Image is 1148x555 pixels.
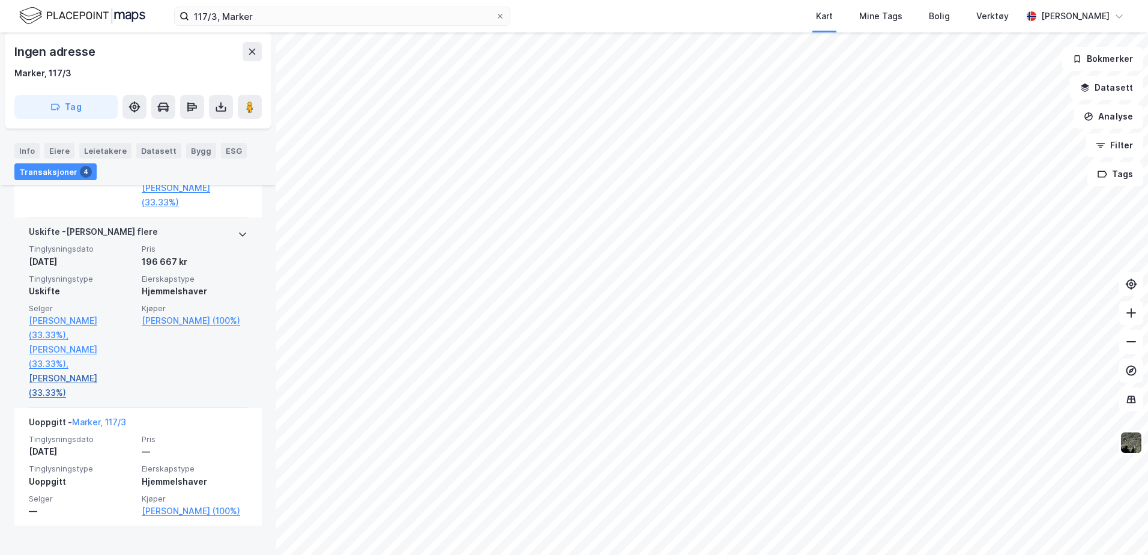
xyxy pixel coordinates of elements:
div: [DATE] [29,444,134,459]
a: [PERSON_NAME] (100%) [142,504,247,518]
div: Kart [816,9,833,23]
span: Selger [29,303,134,314]
div: Datasett [136,143,181,159]
div: Uoppgitt [29,475,134,489]
input: Søk på adresse, matrikkel, gårdeiere, leietakere eller personer [189,7,495,25]
a: [PERSON_NAME] (100%) [142,314,247,328]
img: 9k= [1120,431,1143,454]
div: Transaksjoner [14,163,97,180]
img: logo.f888ab2527a4732fd821a326f86c7f29.svg [19,5,145,26]
div: Uskifte [29,284,134,299]
a: [PERSON_NAME] (33.33%), [29,342,134,371]
div: Bolig [929,9,950,23]
span: Eierskapstype [142,274,247,284]
a: [PERSON_NAME] (33.33%) [29,371,134,400]
span: Tinglysningstype [29,274,134,284]
span: Tinglysningstype [29,464,134,474]
div: Uoppgitt - [29,415,126,434]
div: Bygg [186,143,216,159]
button: Tags [1087,162,1143,186]
div: Marker, 117/3 [14,66,71,80]
div: Mine Tags [859,9,902,23]
span: Kjøper [142,494,247,504]
span: Kjøper [142,303,247,314]
div: [DATE] [29,255,134,269]
div: Info [14,143,40,159]
button: Bokmerker [1062,47,1143,71]
button: Tag [14,95,118,119]
a: [PERSON_NAME] (33.33%) [142,181,247,210]
a: [PERSON_NAME] (33.33%), [29,314,134,342]
div: Hjemmelshaver [142,475,247,489]
div: 4 [80,166,92,178]
div: Verktøy [976,9,1009,23]
iframe: Chat Widget [1088,497,1148,555]
div: Ingen adresse [14,42,97,61]
span: Pris [142,434,247,444]
span: Tinglysningsdato [29,434,134,444]
div: Eiere [44,143,74,159]
div: Leietakere [79,143,131,159]
div: Uskifte - [PERSON_NAME] flere [29,225,158,244]
div: — [29,504,134,518]
div: [PERSON_NAME] [1041,9,1110,23]
button: Datasett [1070,76,1143,100]
div: — [142,444,247,459]
span: Eierskapstype [142,464,247,474]
div: Kontrollprogram for chat [1088,497,1148,555]
div: ESG [221,143,247,159]
span: Selger [29,494,134,504]
button: Filter [1086,133,1143,157]
span: Pris [142,244,247,254]
span: Tinglysningsdato [29,244,134,254]
a: Marker, 117/3 [72,417,126,427]
button: Analyse [1074,105,1143,129]
div: 196 667 kr [142,255,247,269]
div: Hjemmelshaver [142,284,247,299]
